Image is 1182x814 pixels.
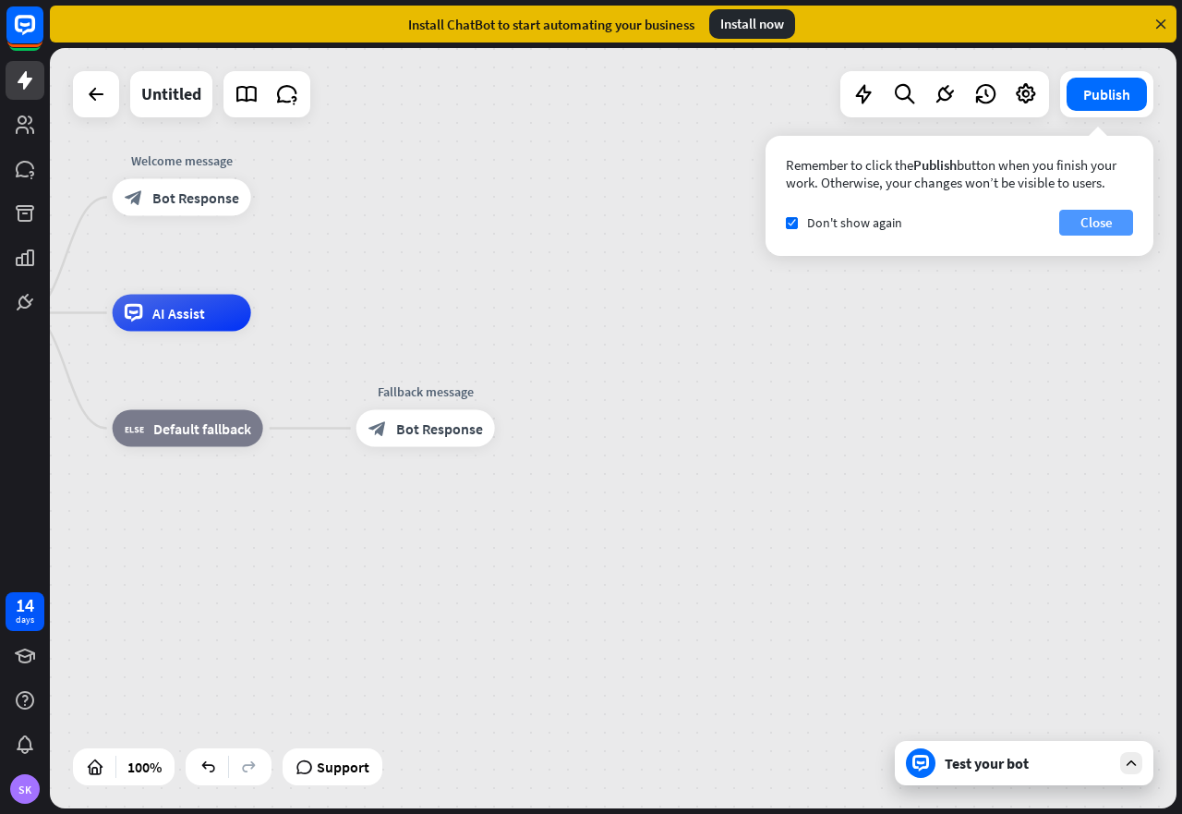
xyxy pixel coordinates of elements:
span: Don't show again [807,214,902,231]
span: Publish [913,156,957,174]
button: Close [1059,210,1133,236]
i: check [788,219,796,227]
div: Install now [709,9,795,39]
div: days [16,614,34,626]
i: block_bot_response [368,419,387,438]
div: Fallback message [343,383,509,401]
span: Support [317,752,369,782]
button: Publish [1067,78,1147,111]
i: block_fallback [125,419,144,438]
div: Install ChatBot to start automating your business [408,16,694,33]
div: SK [10,774,40,804]
span: Bot Response [152,188,239,207]
div: Untitled [141,71,201,117]
div: 14 [16,597,34,614]
div: Welcome message [99,152,265,170]
span: Bot Response [396,419,483,438]
i: block_bot_response [125,188,143,207]
div: Test your bot [945,754,1111,772]
span: AI Assist [152,304,205,322]
div: Remember to click the button when you finish your work. Otherwise, your changes won’t be visible ... [786,156,1133,191]
span: Default fallback [153,419,251,438]
button: Open LiveChat chat widget [15,7,70,63]
a: 14 days [6,592,44,631]
div: 100% [122,752,167,782]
